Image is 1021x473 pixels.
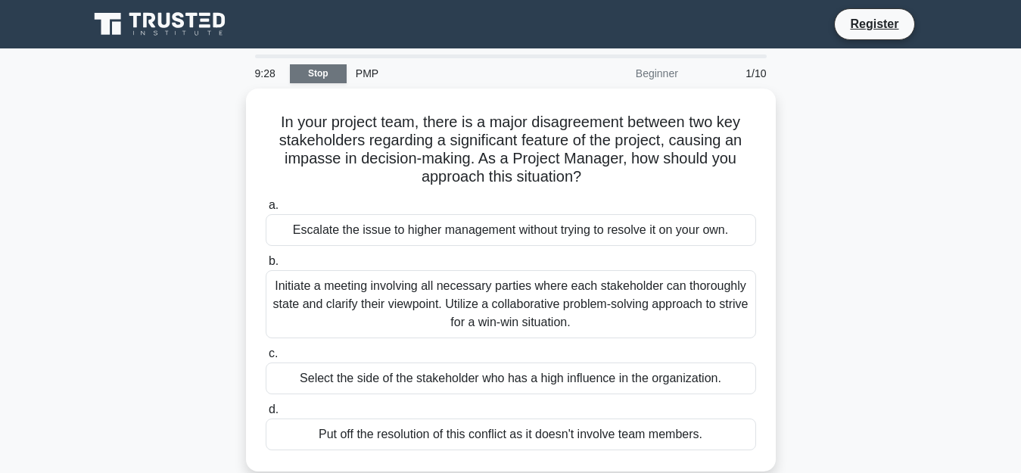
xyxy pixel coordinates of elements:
div: 1/10 [687,58,776,89]
div: PMP [347,58,555,89]
span: a. [269,198,279,211]
div: Put off the resolution of this conflict as it doesn't involve team members. [266,419,756,450]
div: 9:28 [246,58,290,89]
a: Stop [290,64,347,83]
div: Beginner [555,58,687,89]
div: Select the side of the stakeholder who has a high influence in the organization. [266,363,756,394]
span: c. [269,347,278,359]
h5: In your project team, there is a major disagreement between two key stakeholders regarding a sign... [264,113,758,187]
a: Register [841,14,907,33]
span: d. [269,403,279,415]
div: Escalate the issue to higher management without trying to resolve it on your own. [266,214,756,246]
span: b. [269,254,279,267]
div: Initiate a meeting involving all necessary parties where each stakeholder can thoroughly state an... [266,270,756,338]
